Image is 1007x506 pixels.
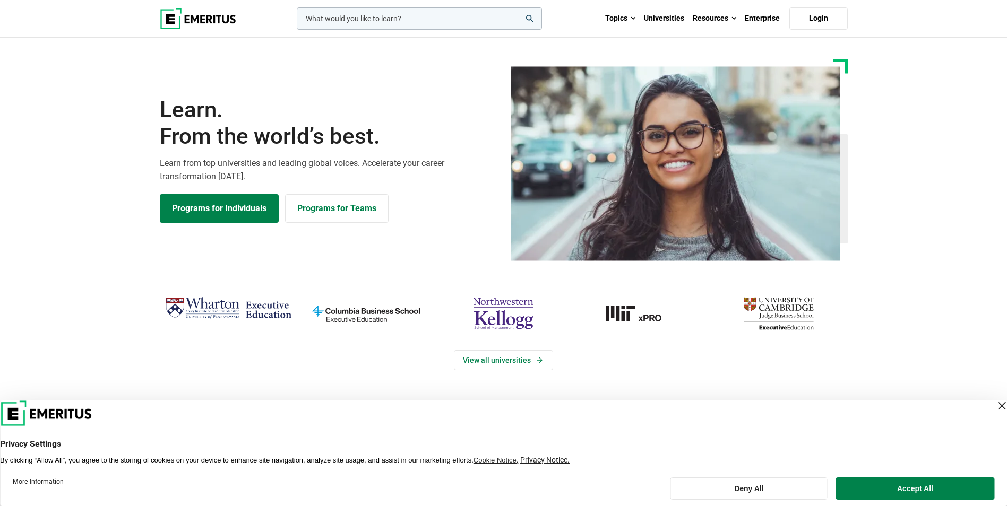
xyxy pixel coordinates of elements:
a: Explore Programs [160,194,279,223]
img: Wharton Executive Education [165,293,292,324]
input: woocommerce-product-search-field-0 [297,7,542,30]
img: columbia-business-school [303,293,429,334]
a: View Universities [454,350,553,370]
img: Learn from the world's best [511,66,840,261]
img: MIT xPRO [578,293,704,334]
span: From the world’s best. [160,123,497,150]
img: cambridge-judge-business-school [715,293,842,334]
a: Explore for Business [285,194,389,223]
a: MIT-xPRO [578,293,704,334]
h1: Learn. [160,97,497,150]
a: Login [789,7,848,30]
p: Learn from top universities and leading global voices. Accelerate your career transformation [DATE]. [160,156,497,184]
img: northwestern-kellogg [440,293,567,334]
